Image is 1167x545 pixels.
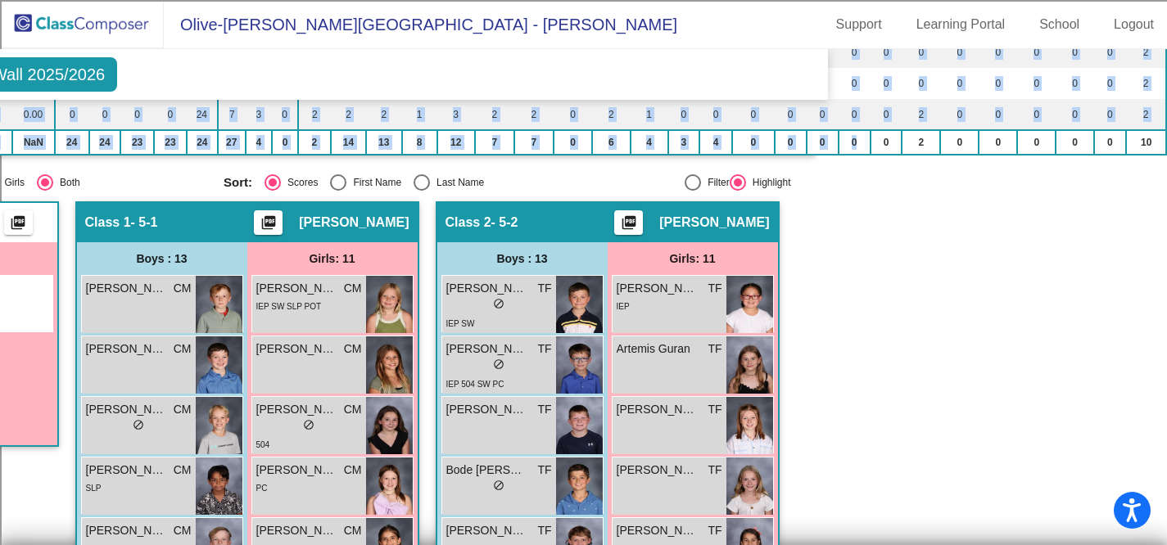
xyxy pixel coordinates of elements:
[174,340,192,358] span: CM
[554,130,593,155] td: 0
[437,242,608,275] div: Boys : 13
[7,421,1160,436] div: CANCEL
[7,466,1160,480] div: SAVE
[331,130,366,155] td: 14
[187,130,218,155] td: 24
[1126,68,1167,99] td: 2
[7,7,1160,21] div: Sort A > Z
[839,68,871,99] td: 0
[218,130,246,155] td: 27
[699,130,732,155] td: 4
[493,358,504,370] span: do_not_disturb_alt
[344,280,362,297] span: CM
[659,214,769,231] span: [PERSON_NAME]
[446,340,528,358] span: [PERSON_NAME]
[298,99,331,130] td: 2
[871,99,902,130] td: 0
[331,99,366,130] td: 2
[617,462,699,479] span: [PERSON_NAME]
[303,419,314,430] span: do_not_disturb_alt
[493,298,504,309] span: do_not_disturb_alt
[1126,130,1167,155] td: 10
[554,99,593,130] td: 0
[1056,37,1094,68] td: 0
[131,214,158,231] span: - 5-1
[86,280,168,297] span: [PERSON_NAME]
[154,130,187,155] td: 23
[839,99,871,130] td: 0
[7,525,1160,539] div: MORE
[839,37,871,68] td: 0
[446,522,528,539] span: [PERSON_NAME]
[940,99,979,130] td: 0
[7,198,1160,213] div: Search for Source
[344,340,362,358] span: CM
[631,130,668,155] td: 4
[256,280,338,297] span: [PERSON_NAME]
[8,214,28,237] mat-icon: picture_as_pdf
[708,280,721,297] span: TF
[1126,99,1167,130] td: 2
[218,99,246,130] td: 7
[174,462,192,479] span: CM
[256,440,270,449] span: 504
[437,99,475,130] td: 3
[592,99,630,130] td: 2
[732,130,775,155] td: 0
[86,401,168,418] span: [PERSON_NAME]
[7,286,1160,301] div: TODO: put dlg title
[446,462,528,479] span: Bode [PERSON_NAME]
[344,401,362,418] span: CM
[7,333,1160,348] div: ???
[902,130,940,155] td: 2
[259,214,278,237] mat-icon: picture_as_pdf
[446,319,475,328] span: IEP SW
[7,377,1160,392] div: DELETE
[77,242,247,275] div: Boys : 13
[1017,99,1056,130] td: 0
[446,380,504,389] span: IEP 504 SW PC
[7,451,1160,466] div: New source
[55,130,89,155] td: 24
[537,522,551,539] span: TF
[7,110,1160,124] div: Move To ...
[247,242,418,275] div: Girls: 11
[902,99,940,130] td: 2
[537,462,551,479] span: TF
[668,130,699,155] td: 3
[668,99,699,130] td: 0
[272,99,298,130] td: 0
[1056,68,1094,99] td: 0
[256,522,338,539] span: [PERSON_NAME]
[120,99,154,130] td: 0
[1094,68,1126,99] td: 0
[89,130,120,155] td: 24
[7,348,1160,363] div: This outline has no content. Would you like to delete it?
[708,462,721,479] span: TF
[617,340,699,358] span: Artemis Guran
[902,68,940,99] td: 0
[631,99,668,130] td: 1
[979,99,1017,130] td: 0
[699,99,732,130] td: 0
[7,257,1160,272] div: Television/Radio
[732,99,775,130] td: 0
[7,139,1160,154] div: Rename Outline
[7,510,1160,525] div: JOURNAL
[85,214,131,231] span: Class 1
[7,242,1160,257] div: Newspaper
[7,318,1160,333] div: CANCEL
[7,80,1160,95] div: Sign out
[446,401,528,418] span: [PERSON_NAME] [PERSON_NAME]
[7,436,1160,451] div: MOVE
[246,130,273,155] td: 4
[7,227,1160,242] div: Magazine
[402,130,437,155] td: 8
[537,401,551,418] span: TF
[940,37,979,68] td: 0
[7,51,1160,65] div: Delete
[1017,130,1056,155] td: 0
[617,401,699,418] span: [PERSON_NAME]
[12,99,54,130] td: 0.00
[1017,68,1056,99] td: 0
